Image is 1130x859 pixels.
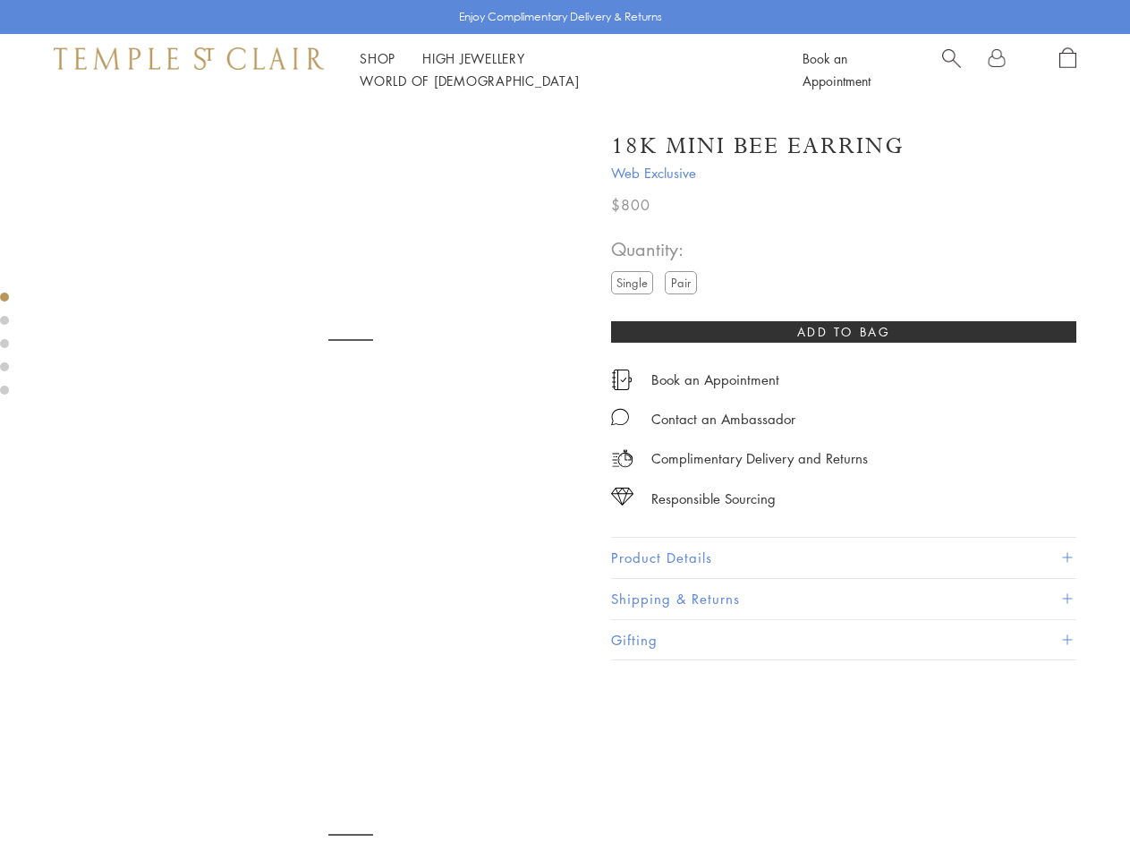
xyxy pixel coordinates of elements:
div: Contact an Ambassador [651,408,795,430]
nav: Main navigation [360,47,762,92]
p: Enjoy Complimentary Delivery & Returns [459,8,662,26]
img: icon_delivery.svg [611,447,633,470]
span: Quantity: [611,234,704,264]
div: Responsible Sourcing [651,488,776,510]
label: Pair [665,271,697,293]
img: Temple St. Clair [54,47,324,69]
label: Single [611,271,653,293]
span: Web Exclusive [611,162,1076,184]
a: Search [942,47,961,92]
button: Add to bag [611,321,1076,343]
span: $800 [611,193,650,217]
button: Shipping & Returns [611,579,1076,619]
a: Book an Appointment [803,49,871,89]
a: Book an Appointment [651,370,779,389]
button: Gifting [611,620,1076,660]
img: MessageIcon-01_2.svg [611,408,629,426]
a: High JewelleryHigh Jewellery [422,49,525,67]
a: ShopShop [360,49,395,67]
img: icon_sourcing.svg [611,488,633,506]
a: World of [DEMOGRAPHIC_DATA]World of [DEMOGRAPHIC_DATA] [360,72,579,89]
button: Product Details [611,538,1076,578]
img: icon_appointment.svg [611,370,633,390]
a: Open Shopping Bag [1059,47,1076,92]
h1: 18K Mini Bee Earring [611,131,905,162]
p: Complimentary Delivery and Returns [651,447,868,470]
span: Add to bag [797,322,891,342]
